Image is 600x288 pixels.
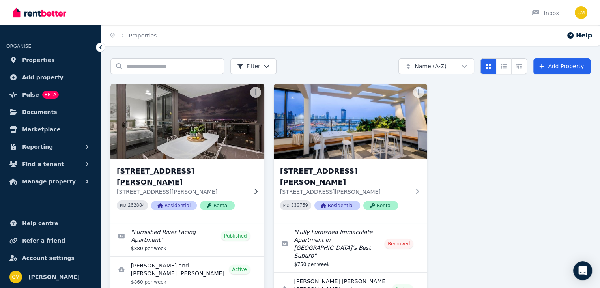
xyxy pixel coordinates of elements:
[42,91,59,99] span: BETA
[480,58,527,74] div: View options
[291,203,308,208] code: 330759
[128,203,145,208] code: 262884
[9,271,22,283] img: Chantelle Martin
[274,84,428,159] img: 1303/49 Cordelia Street, South Brisbane
[117,166,247,188] h3: [STREET_ADDRESS][PERSON_NAME]
[6,43,31,49] span: ORGANISE
[511,58,527,74] button: Expanded list view
[6,233,94,249] a: Refer a friend
[573,261,592,280] div: Open Intercom Messenger
[496,58,512,74] button: Compact list view
[531,9,559,17] div: Inbox
[107,82,268,161] img: 1010/37 Mayne Road, Bowen Hills
[129,32,157,39] a: Properties
[6,104,94,120] a: Documents
[22,90,39,99] span: Pulse
[28,272,80,282] span: [PERSON_NAME]
[110,223,264,256] a: Edit listing: Furnished River Facing Apartment
[151,201,197,210] span: Residential
[480,58,496,74] button: Card view
[230,58,277,74] button: Filter
[6,139,94,155] button: Reporting
[274,223,428,272] a: Edit listing: Fully Furnished Immaculate Apartment in Brisbane’s Best Suburb
[6,52,94,68] a: Properties
[274,84,428,223] a: 1303/49 Cordelia Street, South Brisbane[STREET_ADDRESS][PERSON_NAME][STREET_ADDRESS][PERSON_NAME]...
[566,31,592,40] button: Help
[22,236,65,245] span: Refer a friend
[22,55,55,65] span: Properties
[22,253,75,263] span: Account settings
[22,107,57,117] span: Documents
[6,122,94,137] a: Marketplace
[575,6,587,19] img: Chantelle Martin
[237,62,260,70] span: Filter
[110,84,264,223] a: 1010/37 Mayne Road, Bowen Hills[STREET_ADDRESS][PERSON_NAME][STREET_ADDRESS][PERSON_NAME]PID 2628...
[117,188,247,196] p: [STREET_ADDRESS][PERSON_NAME]
[415,62,447,70] span: Name (A-Z)
[22,159,64,169] span: Find a tenant
[13,7,66,19] img: RentBetter
[363,201,398,210] span: Rental
[6,250,94,266] a: Account settings
[22,177,76,186] span: Manage property
[6,156,94,172] button: Find a tenant
[413,87,424,98] button: More options
[6,69,94,85] a: Add property
[22,142,53,151] span: Reporting
[101,25,166,46] nav: Breadcrumb
[120,203,126,208] small: PID
[533,58,591,74] a: Add Property
[6,87,94,103] a: PulseBETA
[314,201,360,210] span: Residential
[200,201,235,210] span: Rental
[6,174,94,189] button: Manage property
[250,87,261,98] button: More options
[280,166,410,188] h3: [STREET_ADDRESS][PERSON_NAME]
[6,215,94,231] a: Help centre
[280,188,410,196] p: [STREET_ADDRESS][PERSON_NAME]
[22,219,58,228] span: Help centre
[398,58,474,74] button: Name (A-Z)
[22,73,64,82] span: Add property
[283,203,290,208] small: PID
[22,125,60,134] span: Marketplace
